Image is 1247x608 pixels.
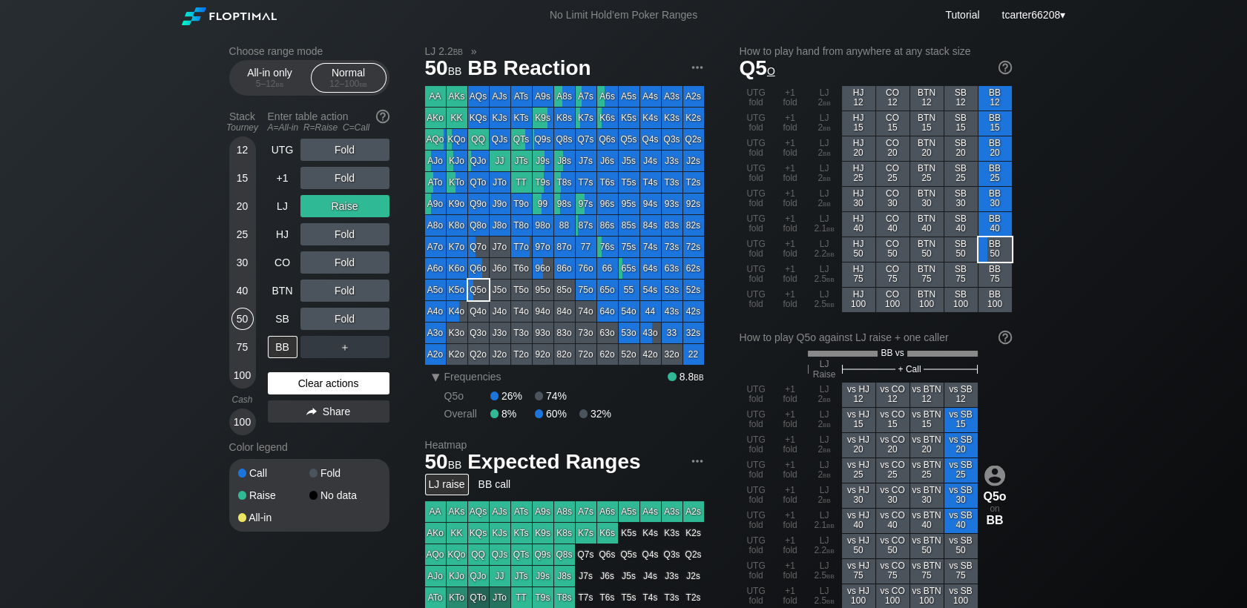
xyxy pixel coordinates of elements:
[300,167,389,189] div: Fold
[945,9,979,21] a: Tutorial
[554,237,575,257] div: 87o
[619,129,639,150] div: Q5s
[231,167,254,189] div: 15
[576,86,596,107] div: A7s
[597,301,618,322] div: 64o
[576,237,596,257] div: 77
[238,512,309,523] div: All-in
[978,111,1012,136] div: BB 15
[425,194,446,214] div: A9o
[774,237,807,262] div: +1 fold
[740,45,1012,57] h2: How to play hand from anywhere at any stack size
[554,323,575,343] div: 83o
[309,490,381,500] div: No data
[375,108,391,125] img: help.32db89a4.svg
[490,280,510,300] div: J5o
[425,172,446,193] div: ATo
[683,172,704,193] div: T2s
[619,237,639,257] div: 75s
[554,129,575,150] div: Q8s
[683,258,704,279] div: 62s
[490,323,510,343] div: J3o
[463,45,484,57] span: »
[300,280,389,302] div: Fold
[767,62,775,78] span: o
[533,108,553,128] div: K9s
[683,215,704,236] div: 82s
[808,162,841,186] div: LJ 2
[640,323,661,343] div: 43o
[448,62,462,78] span: bb
[468,151,489,171] div: QJo
[447,172,467,193] div: KTo
[740,86,773,110] div: UTG fold
[740,288,773,312] div: UTG fold
[842,262,875,287] div: HJ 75
[511,108,532,128] div: KTs
[268,122,389,133] div: A=All-in R=Raise C=Call
[268,139,297,161] div: UTG
[910,187,944,211] div: BTN 30
[447,194,467,214] div: K9o
[231,251,254,274] div: 30
[447,215,467,236] div: K8o
[640,215,661,236] div: 84s
[223,105,262,139] div: Stack
[533,86,553,107] div: A9s
[944,136,978,161] div: SB 20
[640,172,661,193] div: T4s
[468,129,489,150] div: QQ
[231,411,254,433] div: 100
[944,86,978,110] div: SB 12
[662,86,682,107] div: A3s
[425,301,446,322] div: A4o
[876,237,909,262] div: CO 50
[689,453,705,469] img: ellipsis.fd386fe8.svg
[533,172,553,193] div: T9s
[823,173,831,183] span: bb
[425,151,446,171] div: AJo
[808,288,841,312] div: LJ 2.5
[808,187,841,211] div: LJ 2
[554,172,575,193] div: T8s
[774,262,807,287] div: +1 fold
[490,194,510,214] div: J9o
[740,212,773,237] div: UTG fold
[300,308,389,330] div: Fold
[511,129,532,150] div: QTs
[468,194,489,214] div: Q9o
[554,108,575,128] div: K8s
[465,57,593,82] span: BB Reaction
[842,288,875,312] div: HJ 100
[300,195,389,217] div: Raise
[425,323,446,343] div: A3o
[662,215,682,236] div: 83s
[842,136,875,161] div: HJ 20
[662,301,682,322] div: 43s
[910,111,944,136] div: BTN 15
[239,79,301,89] div: 5 – 12
[640,258,661,279] div: 64s
[842,237,875,262] div: HJ 50
[576,323,596,343] div: 73o
[268,223,297,245] div: HJ
[774,111,807,136] div: +1 fold
[468,172,489,193] div: QTo
[619,151,639,171] div: J5s
[511,215,532,236] div: T8o
[683,301,704,322] div: 42s
[597,280,618,300] div: 65o
[683,280,704,300] div: 52s
[268,336,297,358] div: BB
[619,215,639,236] div: 85s
[490,129,510,150] div: QJs
[808,136,841,161] div: LJ 2
[554,258,575,279] div: 86o
[425,258,446,279] div: A6o
[683,237,704,257] div: 72s
[425,237,446,257] div: A7o
[823,198,831,208] span: bb
[640,129,661,150] div: Q4s
[490,258,510,279] div: J6o
[447,301,467,322] div: K4o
